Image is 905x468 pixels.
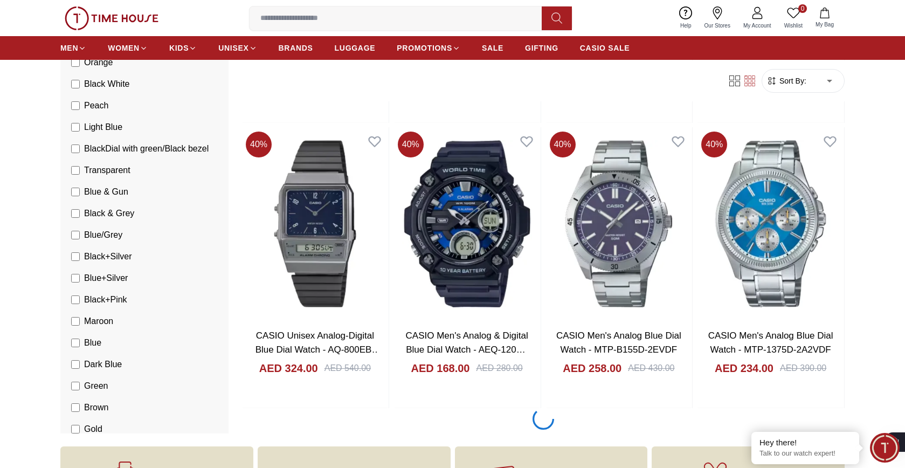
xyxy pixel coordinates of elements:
[71,231,80,239] input: Blue/Grey
[241,127,389,320] img: CASIO Unisex Analog-Digital Blue Dial Watch - AQ-800EB-2ADF
[84,78,129,91] span: Black White
[84,164,130,177] span: Transparent
[809,5,840,31] button: My Bag
[84,315,113,328] span: Maroon
[218,38,257,58] a: UNISEX
[169,43,189,53] span: KIDS
[108,43,140,53] span: WOMEN
[482,38,503,58] a: SALE
[715,361,773,376] h4: AED 234.00
[71,101,80,110] input: Peach
[71,403,80,412] input: Brown
[71,295,80,304] input: Black+Pink
[71,58,80,67] input: Orange
[84,185,128,198] span: Blue & Gun
[71,166,80,175] input: Transparent
[71,274,80,283] input: Blue+Silver
[71,252,80,261] input: Black+Silver
[778,4,809,32] a: 0Wishlist
[108,38,148,58] a: WOMEN
[71,382,80,390] input: Green
[71,360,80,369] input: Dark Blue
[393,127,541,320] img: CASIO Men's Analog & Digital Blue Dial Watch - AEQ-120W-2AVDF
[65,6,158,30] img: ...
[556,331,681,355] a: CASIO Men's Analog Blue Dial Watch - MTP-B155D-2EVDF
[60,43,78,53] span: MEN
[397,38,460,58] a: PROMOTIONS
[550,132,576,157] span: 40 %
[84,229,122,242] span: Blue/Grey
[71,425,80,433] input: Gold
[84,423,102,436] span: Gold
[84,272,128,285] span: Blue+Silver
[676,22,696,30] span: Help
[246,132,272,157] span: 40 %
[870,433,900,463] div: Chat Widget
[545,127,693,320] img: CASIO Men's Analog Blue Dial Watch - MTP-B155D-2EVDF
[766,75,806,86] button: Sort By:
[71,144,80,153] input: BlackDial with green/Black bezel
[71,188,80,196] input: Blue & Gun
[84,142,209,155] span: BlackDial with green/Black bezel
[71,209,80,218] input: Black & Grey
[71,339,80,347] input: Blue
[71,317,80,326] input: Maroon
[798,4,807,13] span: 0
[780,362,826,375] div: AED 390.00
[482,43,503,53] span: SALE
[708,331,833,355] a: CASIO Men's Analog Blue Dial Watch - MTP-1375D-2A2VDF
[700,22,735,30] span: Our Stores
[84,401,108,414] span: Brown
[525,43,558,53] span: GIFTING
[218,43,248,53] span: UNISEX
[169,38,197,58] a: KIDS
[701,132,727,157] span: 40 %
[84,380,108,393] span: Green
[84,207,134,220] span: Black & Grey
[335,38,376,58] a: LUGGAGE
[255,331,381,368] a: CASIO Unisex Analog-Digital Blue Dial Watch - AQ-800EB-2ADF
[563,361,621,376] h4: AED 258.00
[697,127,844,320] img: CASIO Men's Analog Blue Dial Watch - MTP-1375D-2A2VDF
[259,361,318,376] h4: AED 324.00
[84,336,101,349] span: Blue
[279,43,313,53] span: BRANDS
[580,38,630,58] a: CASIO SALE
[84,358,122,371] span: Dark Blue
[759,437,851,448] div: Hey there!
[406,331,528,368] a: CASIO Men's Analog & Digital Blue Dial Watch - AEQ-120W-2AVDF
[84,250,132,263] span: Black+Silver
[279,38,313,58] a: BRANDS
[739,22,776,30] span: My Account
[60,38,86,58] a: MEN
[811,20,838,29] span: My Bag
[759,449,851,458] p: Talk to our watch expert!
[324,362,371,375] div: AED 540.00
[335,43,376,53] span: LUGGAGE
[628,362,674,375] div: AED 430.00
[674,4,698,32] a: Help
[698,4,737,32] a: Our Stores
[525,38,558,58] a: GIFTING
[71,123,80,132] input: Light Blue
[84,293,127,306] span: Black+Pink
[84,121,122,134] span: Light Blue
[580,43,630,53] span: CASIO SALE
[780,22,807,30] span: Wishlist
[476,362,522,375] div: AED 280.00
[411,361,470,376] h4: AED 168.00
[84,99,108,112] span: Peach
[397,43,452,53] span: PROMOTIONS
[71,80,80,88] input: Black White
[777,75,806,86] span: Sort By:
[398,132,424,157] span: 40 %
[84,56,113,69] span: Orange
